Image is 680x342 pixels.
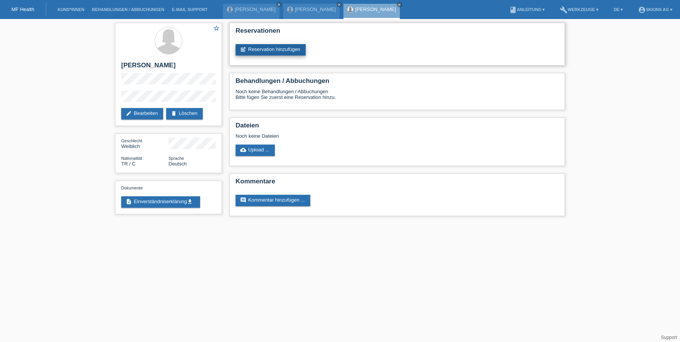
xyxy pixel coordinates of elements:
div: Noch keine Dateien [236,133,468,139]
div: Noch keine Behandlungen / Abbuchungen Bitte fügen Sie zuerst eine Reservation hinzu. [236,89,559,106]
a: MF Health [11,6,34,12]
h2: Kommentare [236,178,559,189]
a: star_border [213,25,220,33]
a: descriptionEinverständniserklärungget_app [121,196,200,208]
i: account_circle [638,6,646,14]
span: Nationalität [121,156,142,161]
span: Sprache [168,156,184,161]
a: post_addReservation hinzufügen [236,44,306,56]
span: Geschlecht [121,138,142,143]
i: close [337,3,341,6]
span: Dokumente [121,186,143,190]
a: close [397,2,402,7]
i: build [560,6,568,14]
i: post_add [240,46,246,52]
a: bookAnleitung ▾ [505,7,548,12]
h2: Reservationen [236,27,559,38]
a: buildWerkzeuge ▾ [556,7,602,12]
a: Support [661,335,677,340]
i: cloud_upload [240,147,246,153]
a: account_circleSKKINS AG ▾ [634,7,676,12]
a: deleteLöschen [166,108,203,119]
h2: [PERSON_NAME] [121,62,216,73]
a: editBearbeiten [121,108,163,119]
i: get_app [187,199,193,205]
i: star_border [213,25,220,32]
i: book [509,6,517,14]
a: Behandlungen / Abbuchungen [88,7,168,12]
a: close [337,2,342,7]
i: edit [126,110,132,116]
a: [PERSON_NAME] [355,6,396,12]
i: delete [171,110,177,116]
i: close [277,3,281,6]
a: [PERSON_NAME] [235,6,276,12]
a: DE ▾ [610,7,627,12]
h2: Behandlungen / Abbuchungen [236,77,559,89]
div: Weiblich [121,138,168,149]
i: comment [240,197,246,203]
a: cloud_uploadUpload ... [236,145,275,156]
a: close [276,2,282,7]
span: Deutsch [168,161,187,167]
i: description [126,199,132,205]
a: [PERSON_NAME] [295,6,336,12]
span: Türkei / C / 07.04.2000 [121,161,136,167]
i: close [398,3,401,6]
a: Kund*innen [54,7,88,12]
h2: Dateien [236,122,559,133]
a: E-Mail Support [168,7,212,12]
a: commentKommentar hinzufügen ... [236,195,310,206]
